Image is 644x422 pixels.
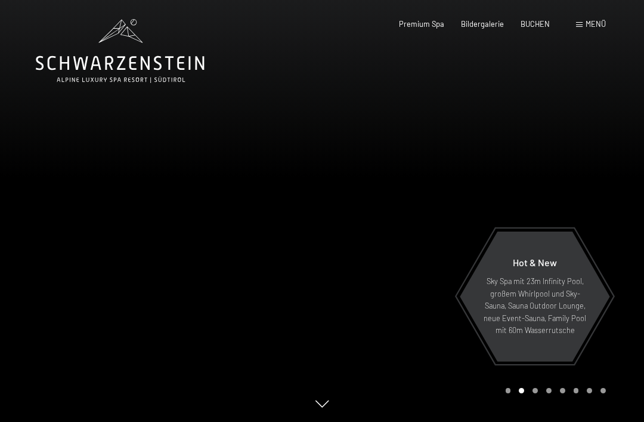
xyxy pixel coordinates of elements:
span: Menü [586,19,606,29]
div: Carousel Page 3 [532,388,538,393]
p: Sky Spa mit 23m Infinity Pool, großem Whirlpool und Sky-Sauna, Sauna Outdoor Lounge, neue Event-S... [483,275,587,336]
a: Bildergalerie [461,19,504,29]
a: BUCHEN [521,19,550,29]
div: Carousel Page 8 [600,388,606,393]
div: Carousel Page 6 [574,388,579,393]
div: Carousel Page 2 (Current Slide) [519,388,524,393]
div: Carousel Pagination [501,388,606,393]
div: Carousel Page 5 [560,388,565,393]
a: Hot & New Sky Spa mit 23m Infinity Pool, großem Whirlpool und Sky-Sauna, Sauna Outdoor Lounge, ne... [459,231,611,362]
span: Hot & New [513,257,557,268]
a: Premium Spa [399,19,444,29]
div: Carousel Page 7 [587,388,592,393]
div: Carousel Page 1 [506,388,511,393]
div: Carousel Page 4 [546,388,552,393]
